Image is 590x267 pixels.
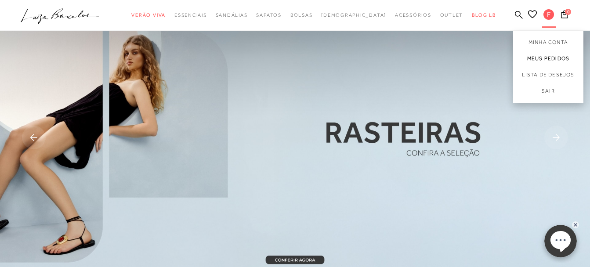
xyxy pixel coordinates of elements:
[321,7,386,23] a: noSubCategoriesText
[174,12,207,18] span: Essenciais
[543,9,554,20] span: F
[256,7,281,23] a: categoryNavScreenReaderText
[321,12,386,18] span: [DEMOGRAPHIC_DATA]
[558,10,571,22] button: 0
[440,12,463,18] span: Outlet
[440,7,463,23] a: categoryNavScreenReaderText
[256,12,281,18] span: Sapatos
[395,7,431,23] a: categoryNavScreenReaderText
[174,7,207,23] a: categoryNavScreenReaderText
[131,7,166,23] a: categoryNavScreenReaderText
[290,7,313,23] a: categoryNavScreenReaderText
[472,12,496,18] span: BLOG LB
[216,7,248,23] a: categoryNavScreenReaderText
[216,12,248,18] span: Sandálias
[395,12,431,18] span: Acessórios
[290,12,313,18] span: Bolsas
[513,67,583,83] a: Lista de desejos
[513,83,583,103] a: Sair
[131,12,166,18] span: Verão Viva
[472,7,496,23] a: BLOG LB
[513,51,583,67] a: Meus Pedidos
[513,31,583,51] a: Minha Conta
[565,9,571,15] span: 0
[539,9,558,22] button: F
